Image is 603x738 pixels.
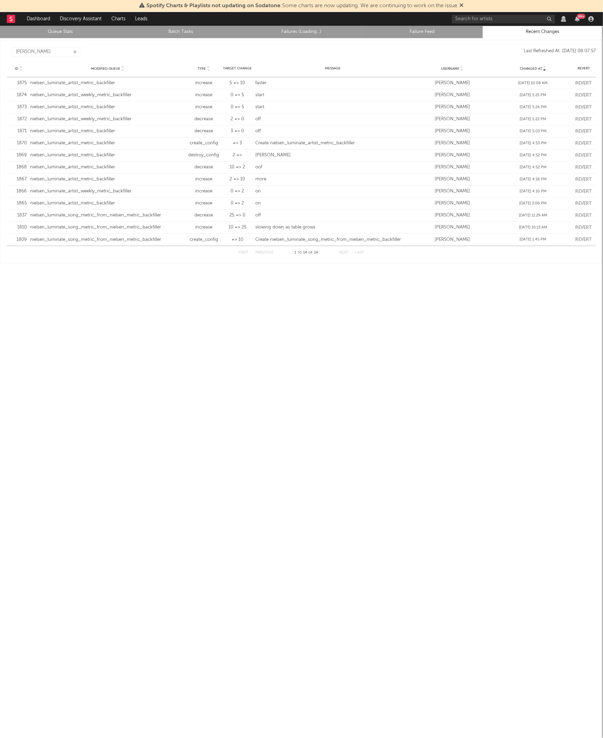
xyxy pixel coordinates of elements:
div: 1869 [11,152,27,159]
div: nielsen_luminate_artist_weekly_metric_backfiller [30,92,185,99]
div: [DATE] 4:53 PM [494,141,572,146]
div: increase [188,224,219,231]
a: Batch Tasks [124,28,237,36]
div: 99 + [577,14,585,19]
div: increase [188,80,219,87]
div: 1870 [11,140,27,147]
div: [PERSON_NAME] [414,200,491,207]
button: Revert [575,93,592,98]
div: decrease [188,116,219,123]
div: [DATE] 4:18 PM [494,177,572,182]
a: Failures (Loading...) [245,28,358,36]
div: 1 14 14 [288,249,325,257]
div: more [255,176,410,183]
div: 1810 [11,224,27,231]
button: Revert [575,201,592,206]
a: Discovery Assistant [55,12,107,26]
span: Username [441,67,459,71]
button: Revert [575,141,592,146]
div: Create nielsen_luminate_song_metric_from_nielsen_metric_backfiller [255,236,410,243]
div: 1865 [11,200,27,207]
div: 1866 [11,188,27,195]
div: decrease [188,164,219,171]
div: [PERSON_NAME] [414,176,491,183]
div: [DATE] 10:13 AM [494,225,572,231]
button: Previous [256,251,274,255]
button: Last [356,251,365,255]
button: Revert [575,129,592,134]
div: [PERSON_NAME] [414,116,491,123]
span: of [309,251,313,254]
div: Message [255,66,410,71]
div: [DATE] 4:10 PM [494,189,572,194]
div: faster [255,80,410,87]
a: Charts [107,12,130,26]
div: [PERSON_NAME] [414,128,491,135]
div: off [255,116,410,123]
button: Revert [575,177,592,182]
div: 1837 [11,212,27,219]
div: 5 => 10 [223,80,252,87]
div: destroy_config [188,152,219,159]
div: [DATE] 5:24 PM [494,104,572,110]
div: nielsen_luminate_artist_metric_backfiller [30,200,185,207]
button: Revert [575,153,592,158]
span: : Some charts are now updating. We are continuing to work on the issue [147,3,458,9]
div: create_config [188,140,219,147]
div: increase [188,92,219,99]
div: [DATE] 5:22 PM [494,116,572,122]
div: [DATE] 11:29 AM [494,213,572,219]
div: 0 => 5 [223,92,252,99]
button: Revert [575,81,592,86]
div: 0 => 2 [223,200,252,207]
button: Revert [575,237,592,242]
a: Failure Feed [366,28,479,36]
div: [PERSON_NAME] [414,224,491,231]
div: 1867 [11,176,27,183]
span: Dismiss [460,3,464,9]
div: start [255,92,410,99]
div: [PERSON_NAME] [414,92,491,99]
div: 0 => 5 [223,104,252,111]
div: 0 => 2 [223,188,252,195]
div: 10 => 2 [223,164,252,171]
div: create_config [188,236,219,243]
div: [PERSON_NAME] [414,152,491,159]
a: Recent Changes [486,28,599,36]
div: increase [188,188,219,195]
div: [DATE] 1:45 PM [494,237,572,243]
div: [DATE] 5:03 PM [494,128,572,134]
div: [DATE] 3:06 PM [494,201,572,206]
div: nielsen_luminate_artist_metric_backfiller [30,152,185,159]
button: Revert [575,225,592,230]
div: [DATE] 10:08 AM [494,80,572,86]
button: First [239,251,249,255]
div: [PERSON_NAME] [414,104,491,111]
span: Changed At [520,67,542,71]
div: => 3 [223,140,252,147]
div: oof [255,164,410,171]
div: [DATE] 5:25 PM [494,92,572,98]
div: off [255,128,410,135]
button: Next [339,251,349,255]
input: Search for artists [452,15,555,23]
span: to [298,251,302,254]
div: [PERSON_NAME] [414,164,491,171]
div: 1875 [11,80,27,87]
div: slowing down as table grows [255,224,410,231]
div: nielsen_luminate_artist_metric_backfiller [30,140,185,147]
div: 2 => 10 [223,176,252,183]
span: ID [15,67,19,71]
button: Revert [575,117,592,122]
div: [PERSON_NAME] [414,80,491,87]
button: Revert [575,105,592,110]
div: nielsen_luminate_artist_metric_backfiller [30,164,185,171]
a: Leads [130,12,152,26]
div: [PERSON_NAME] [414,236,491,243]
div: 3 => 0 [223,128,252,135]
div: nielsen_luminate_song_metric_from_nielsen_metric_backfiller [30,212,185,219]
div: on [255,188,410,195]
div: increase [188,200,219,207]
div: nielsen_luminate_artist_weekly_metric_backfiller [30,116,185,123]
div: 10 => 25 [223,224,252,231]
